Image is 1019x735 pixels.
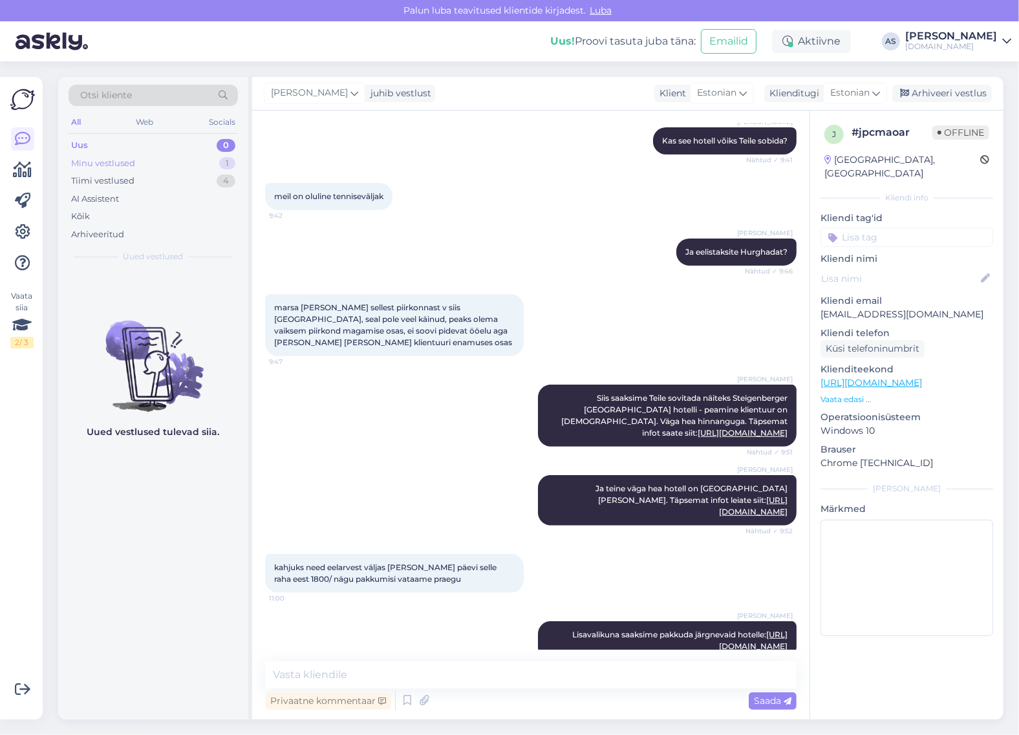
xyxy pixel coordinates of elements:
div: Arhiveeri vestlus [892,85,992,102]
div: Arhiveeritud [71,228,124,241]
div: Uus [71,139,88,152]
a: [URL][DOMAIN_NAME] [821,377,922,389]
div: Küsi telefoninumbrit [821,340,925,357]
span: Estonian [830,86,870,100]
div: 2 / 3 [10,337,34,348]
div: Vaata siia [10,290,34,348]
div: Kõik [71,210,90,223]
p: Klienditeekond [821,363,993,376]
span: Luba [586,5,616,16]
p: Brauser [821,443,993,456]
span: Nähtud ✓ 9:46 [744,266,793,276]
b: Uus! [550,35,575,47]
div: 0 [217,139,235,152]
input: Lisa nimi [821,272,978,286]
span: 11:00 [269,593,317,603]
div: All [69,114,83,131]
div: Tiimi vestlused [71,175,134,187]
span: Nähtud ✓ 9:52 [744,526,793,536]
div: Minu vestlused [71,157,135,170]
div: [GEOGRAPHIC_DATA], [GEOGRAPHIC_DATA] [824,153,980,180]
div: [PERSON_NAME] [905,31,997,41]
p: Märkmed [821,502,993,516]
span: 9:42 [269,211,317,220]
span: [PERSON_NAME] [271,86,348,100]
div: AI Assistent [71,193,119,206]
p: Operatsioonisüsteem [821,410,993,424]
div: [PERSON_NAME] [821,483,993,495]
p: [EMAIL_ADDRESS][DOMAIN_NAME] [821,308,993,321]
div: Privaatne kommentaar [265,692,391,710]
p: Vaata edasi ... [821,394,993,405]
div: Proovi tasuta juba täna: [550,34,696,49]
div: Klienditugi [764,87,819,100]
p: Kliendi nimi [821,252,993,266]
a: [URL][DOMAIN_NAME] [698,428,788,438]
span: j [832,129,836,139]
div: Klient [654,87,686,100]
span: Ja eelistaksite Hurghadat? [685,247,788,257]
span: Otsi kliente [80,89,132,102]
img: No chats [58,297,248,414]
span: Saada [754,695,791,707]
p: Kliendi tag'id [821,211,993,225]
span: Estonian [697,86,736,100]
span: marsa [PERSON_NAME] sellest piirkonnast v siis [GEOGRAPHIC_DATA], seal pole veel käinud, peaks ol... [274,303,512,347]
p: Kliendi telefon [821,326,993,340]
span: Nähtud ✓ 9:51 [744,447,793,457]
p: Chrome [TECHNICAL_ID] [821,456,993,470]
p: Uued vestlused tulevad siia. [87,425,220,439]
div: Web [134,114,156,131]
span: [PERSON_NAME] [737,611,793,621]
p: Kliendi email [821,294,993,308]
div: 4 [217,175,235,187]
span: Lisavalikuna saaksime pakkuda järgnevaid hotelle: [572,630,788,651]
span: [PERSON_NAME] [737,374,793,384]
span: meil on oluline tenniseväljak [274,191,383,201]
span: Uued vestlused [123,251,184,262]
span: kahjuks need eelarvest väljas [PERSON_NAME] päevi selle raha eest 1800/ nägu pakkumisi vataame pr... [274,562,499,584]
div: Kliendi info [821,192,993,204]
span: Kas see hotell võiks Teile sobida? [662,136,788,145]
div: juhib vestlust [365,87,431,100]
div: AS [882,32,900,50]
span: 9:47 [269,357,317,367]
a: [PERSON_NAME][DOMAIN_NAME] [905,31,1011,52]
span: [PERSON_NAME] [737,228,793,238]
p: Windows 10 [821,424,993,438]
span: Siis saaksime Teile sovitada näiteks Steigenberger [GEOGRAPHIC_DATA] hotelli - peamine klientuur ... [561,393,789,438]
span: Nähtud ✓ 9:41 [744,155,793,165]
div: [DOMAIN_NAME] [905,41,997,52]
span: [PERSON_NAME] [737,465,793,474]
img: Askly Logo [10,87,35,112]
button: Emailid [701,29,756,54]
div: # jpcmaoar [852,125,932,140]
div: 1 [219,157,235,170]
div: Socials [206,114,238,131]
div: Aktiivne [772,30,851,53]
span: Offline [932,125,989,140]
input: Lisa tag [821,228,993,247]
span: Ja teine väga hea hotell on [GEOGRAPHIC_DATA] [PERSON_NAME]. Täpsemat infot leiate siit: [595,484,789,517]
